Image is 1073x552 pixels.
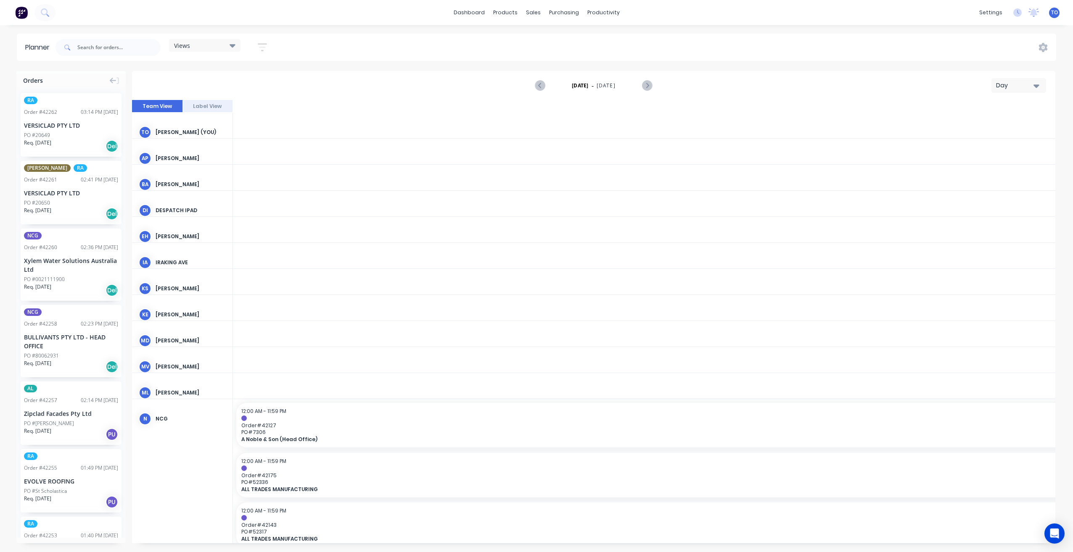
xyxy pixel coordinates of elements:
div: DI [139,204,151,217]
div: Order # 42261 [24,176,57,184]
div: BULLIVANTS PTY LTD - HEAD OFFICE [24,333,118,350]
div: Day [996,81,1035,90]
span: - [592,81,594,91]
span: 12:00 AM - 11:59 PM [241,507,286,514]
div: Del [106,140,118,152]
div: VERSICLAD PTY LTD [24,121,118,130]
span: Orders [23,76,43,85]
div: 01:40 PM [DATE] [81,532,118,539]
div: Del [106,360,118,373]
span: AL [24,385,37,392]
div: [PERSON_NAME] [156,311,226,318]
div: PU [106,428,118,441]
div: [PERSON_NAME] [156,337,226,344]
div: sales [522,6,545,19]
div: Order # 42253 [24,532,57,539]
span: RA [24,97,37,104]
span: Req. [DATE] [24,207,51,214]
div: EH [139,230,151,243]
div: PO #St Scholastica [24,487,67,495]
div: KS [139,282,151,295]
div: Order # 42262 [24,108,57,116]
div: [PERSON_NAME] [156,233,226,240]
div: Iraking Ave [156,259,226,266]
div: 02:23 PM [DATE] [81,320,118,328]
div: products [489,6,522,19]
div: AP [139,152,151,165]
div: Del [106,208,118,220]
div: Order # 42257 [24,397,57,404]
div: ML [139,386,151,399]
div: BA [139,178,151,191]
span: 12:00 AM - 11:59 PM [241,457,286,465]
div: PO #0021111900 [24,276,65,283]
div: 03:14 PM [DATE] [81,108,118,116]
span: Req. [DATE] [24,139,51,147]
button: Team View [132,100,182,113]
span: Req. [DATE] [24,283,51,291]
button: Day [991,78,1046,93]
span: TO [1051,9,1058,16]
div: TO [139,126,151,139]
input: Search for orders... [77,39,161,56]
span: RA [24,520,37,528]
div: purchasing [545,6,583,19]
div: productivity [583,6,624,19]
div: NCG [156,415,226,423]
div: Despatch Ipad [156,207,226,214]
div: PU [106,496,118,508]
div: MV [139,360,151,373]
div: EVOLVE ROOFING [24,477,118,486]
div: Zipclad Facades Pty Ltd [24,409,118,418]
button: Next page [642,80,652,91]
span: RA [74,164,87,172]
img: Factory [15,6,28,19]
div: N [139,413,151,425]
div: PO #[PERSON_NAME] [24,420,74,427]
div: [PERSON_NAME] [156,285,226,292]
div: Open Intercom Messenger [1044,523,1065,544]
div: 01:49 PM [DATE] [81,464,118,472]
div: 02:36 PM [DATE] [81,244,118,251]
button: Label View [182,100,233,113]
div: KE [139,308,151,321]
span: Views [174,41,190,50]
div: [PERSON_NAME] [156,389,226,397]
div: 02:14 PM [DATE] [81,397,118,404]
span: 12:00 AM - 11:59 PM [241,407,286,415]
div: Planner [25,42,54,53]
span: NCG [24,232,42,239]
div: 02:41 PM [DATE] [81,176,118,184]
span: NCG [24,308,42,316]
div: [PERSON_NAME] (You) [156,129,226,136]
span: RA [24,452,37,460]
div: [PERSON_NAME] [156,363,226,371]
div: Order # 42255 [24,464,57,472]
div: IA [139,256,151,269]
div: VERSICLAD PTY LTD [24,189,118,197]
span: Req. [DATE] [24,360,51,367]
div: MD [139,334,151,347]
span: [PERSON_NAME] [24,164,71,172]
a: dashboard [449,6,489,19]
div: PO #20650 [24,199,50,207]
div: [PERSON_NAME] [156,155,226,162]
div: Xylem Water Solutions Australia Ltd [24,256,118,274]
div: Del [106,284,118,297]
div: Order # 42260 [24,244,57,251]
div: PO #20649 [24,131,50,139]
span: Req. [DATE] [24,495,51,502]
div: PO #80062931 [24,352,59,360]
div: [PERSON_NAME] [156,181,226,188]
div: Order # 42258 [24,320,57,328]
button: Previous page [536,80,545,91]
div: settings [975,6,1007,19]
strong: [DATE] [572,82,589,89]
span: Req. [DATE] [24,427,51,435]
span: [DATE] [597,82,616,89]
